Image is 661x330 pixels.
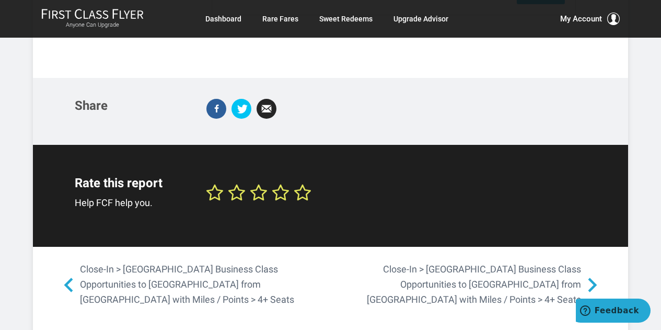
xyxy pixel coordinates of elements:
[59,262,330,307] a: Close-In > [GEOGRAPHIC_DATA] Business Class Opportunities to [GEOGRAPHIC_DATA] from [GEOGRAPHIC_D...
[75,176,191,190] h3: Rate this report
[41,21,144,29] small: Anyone Can Upgrade
[319,9,373,28] a: Sweet Redeems
[262,9,298,28] a: Rare Fares
[576,299,651,325] iframe: Opens a widget where you can find more information
[331,262,602,307] a: Close-In > [GEOGRAPHIC_DATA] Business Class Opportunities to [GEOGRAPHIC_DATA] from [GEOGRAPHIC_D...
[560,13,602,25] span: My Account
[560,13,620,25] button: My Account
[75,196,191,211] p: Help FCF help you.
[41,8,144,19] img: First Class Flyer
[75,99,191,112] h3: Share
[41,8,144,29] a: First Class FlyerAnyone Can Upgrade
[393,9,448,28] a: Upgrade Advisor
[205,9,241,28] a: Dashboard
